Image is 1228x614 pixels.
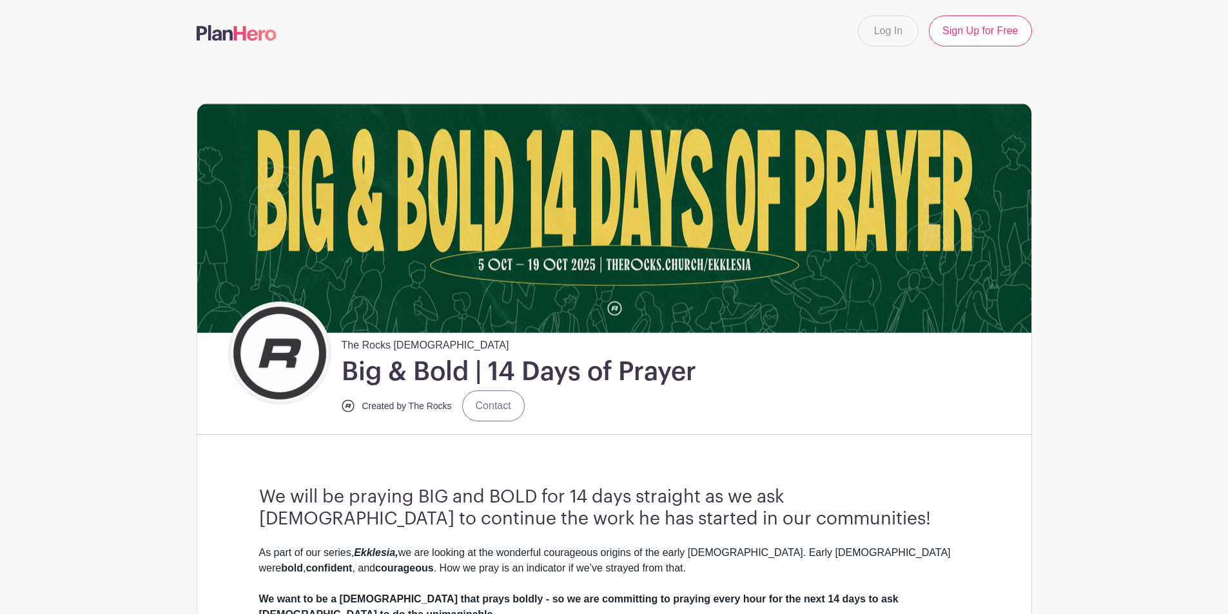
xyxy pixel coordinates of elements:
a: Contact [462,390,525,421]
h3: We will be praying BIG and BOLD for 14 days straight as we ask [DEMOGRAPHIC_DATA] to continue the... [259,486,970,530]
strong: courageous [375,562,434,573]
img: Icon%20Logo_B.jpg [342,399,355,412]
a: Sign Up for Free [929,15,1031,46]
em: Ekklesia, [354,547,398,558]
small: Created by The Rocks [362,401,452,411]
strong: confident [306,562,352,573]
img: Big&Bold%2014%20Days%20of%20Prayer_Header.png [197,104,1031,332]
h1: Big & Bold | 14 Days of Prayer [342,356,696,388]
strong: bold [281,562,303,573]
img: Icon%20Logo_B.jpg [231,305,328,401]
a: Log In [858,15,919,46]
span: The Rocks [DEMOGRAPHIC_DATA] [342,332,509,353]
img: logo-507f7623f17ff9eddc593b1ce0a138ce2505c220e1c5a4e2b4648c50719b7d32.svg [197,25,277,41]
